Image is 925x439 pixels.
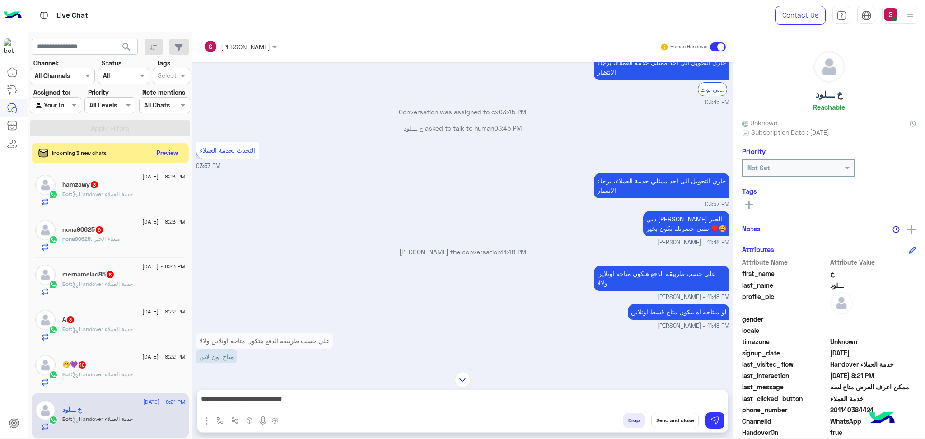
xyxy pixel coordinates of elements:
span: Bot [62,280,71,287]
span: first_name [742,269,828,278]
span: Bot [62,416,71,422]
a: tab [832,6,850,25]
img: send voice note [257,416,268,426]
small: Human Handover [670,43,708,51]
span: gender [742,314,828,324]
span: 6 [107,271,114,278]
img: WhatsApp [49,416,58,425]
h6: Priority [742,147,766,155]
img: userImage [884,8,897,21]
span: last_clicked_button [742,394,828,403]
span: Handover خدمة العملاء [830,360,916,369]
img: defaultAdmin.png [814,51,845,82]
span: Attribute Value [830,257,916,267]
img: defaultAdmin.png [35,400,56,420]
span: : Handover خدمة العملاء [71,280,133,287]
span: profile_pic [742,292,828,313]
span: [PERSON_NAME] - 11:48 PM [658,322,729,331]
span: خ [830,269,916,278]
img: Logo [4,6,22,25]
img: WhatsApp [49,280,58,289]
p: خ ـــلود asked to talk to human [196,123,729,133]
span: Unknown [742,118,777,127]
span: HandoverOn [742,428,828,437]
span: [DATE] - 8:23 PM [142,218,185,226]
div: الرجوع الى بوت [698,82,727,96]
p: Conversation was assigned to cx [196,107,729,117]
img: make a call [271,417,279,425]
span: null [830,326,916,335]
p: 8/8/2025, 11:48 PM [196,349,237,364]
img: notes [892,226,900,233]
label: Note mentions [142,88,185,97]
span: : Handover خدمة العملاء [71,191,133,197]
h5: خ ـــلود [816,89,842,100]
span: [PERSON_NAME] - 11:48 PM [658,293,729,302]
h5: 🤭💜 [62,361,87,369]
p: 8/8/2025, 11:48 PM [594,266,729,291]
img: select flow [216,417,224,424]
p: 8/8/2025, 3:57 PM [594,173,729,198]
p: [PERSON_NAME] the conversation [196,247,729,257]
span: null [830,314,916,324]
button: Preview [153,146,182,159]
span: [DATE] - 8:22 PM [142,353,185,361]
img: scroll [455,372,471,388]
span: 03:57 PM [705,201,729,209]
h6: Reachable [813,103,845,111]
span: [DATE] - 8:23 PM [142,173,185,181]
span: timezone [742,337,828,346]
p: 8/8/2025, 11:48 PM [196,333,333,349]
span: [DATE] - 8:22 PM [142,308,185,316]
h5: mernamelad85 [62,271,115,278]
span: خدمة العملاء [830,394,916,403]
h5: nona90625 [62,226,104,234]
span: Bot [62,326,71,332]
span: [DATE] - 8:23 PM [142,262,185,271]
span: : Handover خدمة العملاء [71,326,133,332]
span: true [830,428,916,437]
span: phone_number [742,405,828,415]
p: 8/8/2025, 3:45 PM [594,55,729,80]
img: add [907,225,916,234]
span: Subscription Date : [DATE] [751,127,829,137]
h6: Notes [742,224,761,233]
span: locale [742,326,828,335]
span: 2 [830,416,916,426]
img: defaultAdmin.png [35,310,56,330]
img: send message [710,416,719,425]
span: 9 [96,226,103,234]
span: 03:57 PM [196,163,220,169]
button: Trigger scenario [228,413,243,428]
img: defaultAdmin.png [35,265,56,285]
h5: A [62,316,75,323]
span: ممكن اعرف العرض متاح لسه [830,382,916,392]
img: WhatsApp [49,370,58,379]
span: 3 [91,181,98,188]
span: last_message [742,382,828,392]
span: مساء الخير [91,235,120,242]
img: create order [246,417,253,424]
span: : Handover خدمة العملاء [71,371,133,378]
img: tab [836,10,847,21]
span: [DATE] - 8:21 PM [143,398,185,406]
span: 03:45 PM [494,124,522,132]
span: Attribute Name [742,257,828,267]
img: defaultAdmin.png [35,175,56,195]
button: Send and close [651,413,699,428]
img: WhatsApp [49,190,58,199]
label: Status [102,58,121,68]
span: 03:45 PM [705,98,729,107]
button: Drop [623,413,645,428]
img: tab [38,9,50,21]
img: tab [861,10,872,21]
button: search [116,39,138,58]
label: Assigned to: [33,88,70,97]
span: : Handover خدمة العملاء [71,416,133,422]
div: Select [156,70,177,82]
h6: Tags [742,187,916,195]
span: 2025-08-08T12:41:09.37Z [830,348,916,358]
span: التحدث لخدمة العملاء [200,146,255,154]
span: ـــلود [830,280,916,290]
img: WhatsApp [49,235,58,244]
